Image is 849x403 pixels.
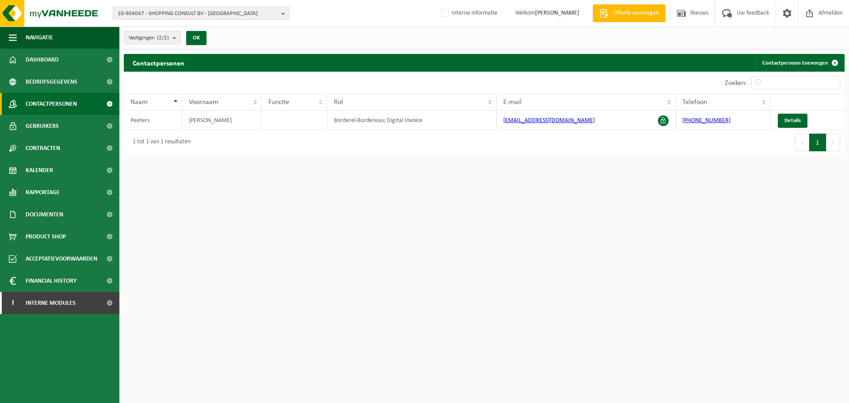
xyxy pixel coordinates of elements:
[26,181,60,203] span: Rapportage
[26,71,77,93] span: Bedrijfsgegevens
[129,31,169,45] span: Vestigingen
[9,292,17,314] span: I
[124,54,193,71] h2: Contactpersonen
[503,99,522,106] span: E-mail
[124,111,182,130] td: Peeters
[26,137,60,159] span: Contracten
[755,54,844,72] a: Contactpersoon toevoegen
[725,80,747,87] label: Zoeken:
[26,93,77,115] span: Contactpersonen
[795,134,809,151] button: Previous
[682,99,707,106] span: Telefoon
[826,134,840,151] button: Next
[682,117,730,124] a: [PHONE_NUMBER]
[26,27,53,49] span: Navigatie
[26,49,59,71] span: Dashboard
[26,248,97,270] span: Acceptatievoorwaarden
[439,7,497,20] label: Interne informatie
[26,292,76,314] span: Interne modules
[26,115,59,137] span: Gebruikers
[26,203,63,226] span: Documenten
[186,31,207,45] button: OK
[157,35,169,41] count: (2/2)
[182,111,262,130] td: [PERSON_NAME]
[784,118,801,123] span: Details
[124,31,181,44] button: Vestigingen(2/2)
[130,99,148,106] span: Naam
[809,134,826,151] button: 1
[778,114,807,128] a: Details
[503,117,595,124] a: [EMAIL_ADDRESS][DOMAIN_NAME]
[118,7,278,20] span: 10-904047 - SHOPPING CONSULT BV - [GEOGRAPHIC_DATA]
[611,9,661,18] span: Offerte aanvragen
[26,226,66,248] span: Product Shop
[535,10,579,16] strong: [PERSON_NAME]
[327,111,497,130] td: Borderel-Bordereau; Digital Invoice
[268,99,289,106] span: Functie
[334,99,343,106] span: Rol
[26,159,53,181] span: Kalender
[113,7,290,20] button: 10-904047 - SHOPPING CONSULT BV - [GEOGRAPHIC_DATA]
[26,270,76,292] span: Financial History
[189,99,218,106] span: Voornaam
[593,4,665,22] a: Offerte aanvragen
[128,134,191,150] div: 1 tot 1 van 1 resultaten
